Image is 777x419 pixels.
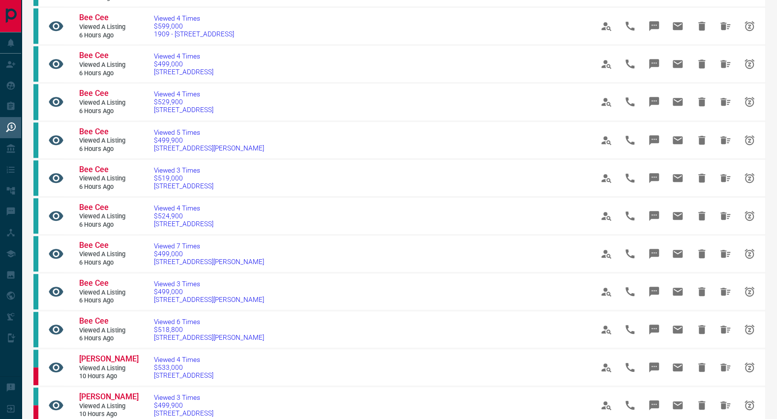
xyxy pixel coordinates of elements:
span: View Profile [595,393,618,417]
span: Snooze [738,166,761,190]
span: Call [618,280,642,303]
a: Viewed 4 Times$499,000[STREET_ADDRESS] [154,52,213,76]
span: Message [642,393,666,417]
a: Bee Cee [79,203,138,213]
span: Message [642,280,666,303]
span: [STREET_ADDRESS] [154,68,213,76]
span: Viewed a Listing [79,402,138,411]
span: Hide [690,166,714,190]
a: Viewed 4 Times$524,900[STREET_ADDRESS] [154,204,213,228]
span: 6 hours ago [79,145,138,153]
span: Snooze [738,356,761,379]
span: Hide All from Bee Cee [714,318,737,341]
span: [STREET_ADDRESS][PERSON_NAME] [154,144,264,152]
span: Viewed a Listing [79,212,138,221]
span: $499,000 [154,250,264,258]
span: Email [666,14,689,38]
a: Viewed 5 Times$499,900[STREET_ADDRESS][PERSON_NAME] [154,128,264,152]
span: Call [618,356,642,379]
span: Call [618,242,642,266]
span: Bee Cee [79,51,109,60]
span: $499,000 [154,60,213,68]
span: $599,000 [154,22,234,30]
span: Viewed 4 Times [154,90,213,98]
span: Viewed a Listing [79,61,138,69]
span: Hide All from Bee Cee [714,242,737,266]
span: Call [618,90,642,114]
span: Bee Cee [79,203,109,212]
span: Viewed 4 Times [154,52,213,60]
span: Snooze [738,393,761,417]
span: Hide [690,14,714,38]
a: Bee Cee [79,13,138,23]
span: View Profile [595,52,618,76]
span: Hide [690,318,714,341]
span: Email [666,90,689,114]
span: Call [618,393,642,417]
span: [STREET_ADDRESS] [154,371,213,379]
span: Snooze [738,90,761,114]
span: $533,000 [154,363,213,371]
span: Hide [690,242,714,266]
span: [STREET_ADDRESS][PERSON_NAME] [154,333,264,341]
span: Message [642,14,666,38]
span: Email [666,128,689,152]
span: Call [618,128,642,152]
span: Bee Cee [79,240,109,250]
span: Hide All from Bee Cee [714,14,737,38]
span: $519,000 [154,174,213,182]
span: 6 hours ago [79,334,138,343]
span: 6 hours ago [79,297,138,305]
span: [STREET_ADDRESS] [154,182,213,190]
a: [PERSON_NAME] [79,354,138,364]
span: Hide [690,280,714,303]
span: Call [618,204,642,228]
a: Bee Cee [79,316,138,327]
span: $529,900 [154,98,213,106]
div: condos.ca [33,236,38,271]
span: Email [666,356,689,379]
span: Hide [690,204,714,228]
a: Viewed 4 Times$529,900[STREET_ADDRESS] [154,90,213,114]
span: Snooze [738,128,761,152]
span: Hide [690,128,714,152]
span: Call [618,14,642,38]
span: $499,900 [154,136,264,144]
div: condos.ca [33,122,38,158]
a: Bee Cee [79,89,138,99]
span: Viewed 6 Times [154,318,264,326]
span: Email [666,393,689,417]
span: Viewed 3 Times [154,393,213,401]
span: View Profile [595,204,618,228]
div: property.ca [33,367,38,385]
span: Snooze [738,204,761,228]
span: Snooze [738,14,761,38]
span: Viewed 7 Times [154,242,264,250]
span: Bee Cee [79,13,109,22]
a: Viewed 4 Times$533,000[STREET_ADDRESS] [154,356,213,379]
span: [PERSON_NAME] [79,354,139,363]
span: Viewed 3 Times [154,166,213,174]
span: Bee Cee [79,127,109,136]
span: 6 hours ago [79,221,138,229]
a: Viewed 3 Times$499,900[STREET_ADDRESS] [154,393,213,417]
span: Hide All from Bee Cee [714,52,737,76]
span: View Profile [595,14,618,38]
div: condos.ca [33,46,38,82]
span: Message [642,90,666,114]
span: 10 hours ago [79,372,138,381]
span: Viewed a Listing [79,250,138,259]
div: condos.ca [33,274,38,309]
span: Viewed 3 Times [154,280,264,288]
a: Bee Cee [79,240,138,251]
span: Hide All from Bee Cee [714,204,737,228]
div: condos.ca [33,160,38,196]
span: View Profile [595,356,618,379]
span: $499,900 [154,401,213,409]
span: Call [618,318,642,341]
div: condos.ca [33,350,38,367]
span: Viewed a Listing [79,364,138,373]
span: Email [666,242,689,266]
span: 10 hours ago [79,410,138,419]
span: Viewed a Listing [79,23,138,31]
